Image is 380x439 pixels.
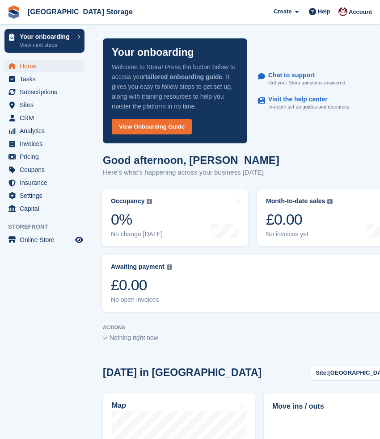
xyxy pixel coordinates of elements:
p: Your onboarding [112,47,194,58]
div: No open invoices [111,296,172,304]
img: icon-info-grey-7440780725fd019a000dd9b08b2336e03edf1995a4989e88bcd33f0948082b44.svg [147,199,152,204]
span: Storefront [8,222,89,231]
div: £0.00 [111,276,172,294]
a: menu [4,189,84,202]
div: £0.00 [266,210,333,229]
span: Settings [20,189,73,202]
img: stora-icon-8386f47178a22dfd0bd8f6a31ec36ba5ce8667c1dd55bd0f319d3a0aa187defe.svg [7,5,21,19]
span: Insurance [20,176,73,189]
img: blank_slate_check_icon-ba018cac091ee9be17c0a81a6c232d5eb81de652e7a59be601be346b1b6ddf79.svg [103,336,108,340]
a: Your onboarding View next steps [4,29,84,53]
p: Here's what's happening across your business [DATE] [103,167,279,178]
div: No invoices yet [266,230,333,238]
img: icon-info-grey-7440780725fd019a000dd9b08b2336e03edf1995a4989e88bcd33f0948082b44.svg [327,199,333,204]
a: menu [4,60,84,72]
p: Visit the help center [268,96,344,103]
a: menu [4,99,84,111]
a: menu [4,151,84,163]
span: Account [349,8,372,17]
a: menu [4,202,84,215]
a: Occupancy 0% No change [DATE] [102,189,248,246]
span: Sites [20,99,73,111]
span: Coupons [20,163,73,176]
p: Chat to support [268,71,339,79]
a: menu [4,86,84,98]
h2: Map [112,401,126,410]
span: Subscriptions [20,86,73,98]
span: Pricing [20,151,73,163]
div: Month-to-date sales [266,197,325,205]
div: 0% [111,210,163,229]
a: menu [4,112,84,124]
img: icon-info-grey-7440780725fd019a000dd9b08b2336e03edf1995a4989e88bcd33f0948082b44.svg [167,264,172,270]
a: menu [4,234,84,246]
span: Nothing right now [110,334,158,341]
a: menu [4,138,84,150]
span: Tasks [20,73,73,85]
span: Home [20,60,73,72]
span: Create [274,7,291,16]
a: menu [4,125,84,137]
a: [GEOGRAPHIC_DATA] Storage [24,4,136,19]
a: View Onboarding Guide [112,119,192,134]
div: Occupancy [111,197,144,205]
span: Help [318,7,330,16]
p: View next steps [20,41,73,49]
span: Site: [316,368,328,377]
p: Get your Stora questions answered. [268,79,346,87]
a: menu [4,163,84,176]
span: Invoices [20,138,73,150]
a: Preview store [74,234,84,245]
a: menu [4,176,84,189]
p: Your onboarding [20,33,73,40]
a: menu [4,73,84,85]
span: Online Store [20,234,73,246]
span: Analytics [20,125,73,137]
p: Welcome to Stora! Press the button below to access your . It gives you easy to follow steps to ge... [112,62,238,111]
h2: [DATE] in [GEOGRAPHIC_DATA] [103,367,262,379]
div: Awaiting payment [111,263,165,271]
img: Andrew Lacey [338,7,347,16]
span: CRM [20,112,73,124]
span: Capital [20,202,73,215]
strong: tailored onboarding guide [145,73,223,80]
p: In-depth set up guides and resources. [268,103,351,111]
div: No change [DATE] [111,230,163,238]
h1: Good afternoon, [PERSON_NAME] [103,154,279,166]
